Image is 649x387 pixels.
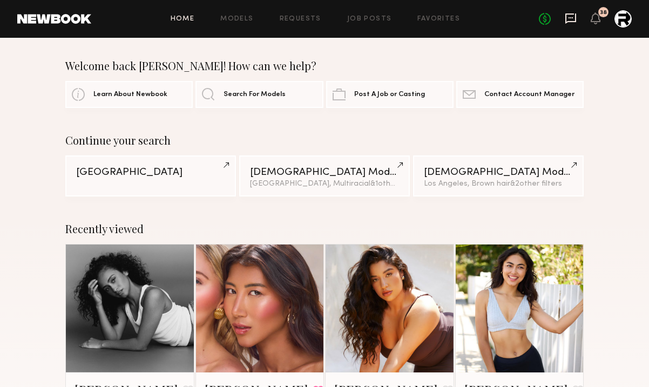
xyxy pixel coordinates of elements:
a: Requests [280,16,321,23]
div: Welcome back [PERSON_NAME]! How can we help? [65,59,584,72]
a: [DEMOGRAPHIC_DATA] Models[GEOGRAPHIC_DATA], Multiracial&1other filter [239,155,410,196]
span: & 1 other filter [370,180,417,187]
span: Contact Account Manager [484,91,574,98]
a: [DEMOGRAPHIC_DATA] ModelsLos Angeles, Brown hair&2other filters [413,155,584,196]
span: Learn About Newbook [93,91,167,98]
div: [GEOGRAPHIC_DATA] [76,167,225,178]
a: Favorites [417,16,460,23]
a: Search For Models [195,81,323,108]
a: Home [171,16,195,23]
div: 38 [600,10,607,16]
div: [DEMOGRAPHIC_DATA] Models [424,167,573,178]
a: Post A Job or Casting [326,81,454,108]
a: Learn About Newbook [65,81,193,108]
span: & 2 other filter s [510,180,562,187]
div: Continue your search [65,134,584,147]
div: Recently viewed [65,222,584,235]
span: Search For Models [224,91,286,98]
a: Models [220,16,253,23]
span: Post A Job or Casting [354,91,425,98]
a: Contact Account Manager [456,81,584,108]
div: [DEMOGRAPHIC_DATA] Models [250,167,399,178]
div: [GEOGRAPHIC_DATA], Multiracial [250,180,399,188]
a: Job Posts [347,16,392,23]
div: Los Angeles, Brown hair [424,180,573,188]
a: [GEOGRAPHIC_DATA] [65,155,236,196]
